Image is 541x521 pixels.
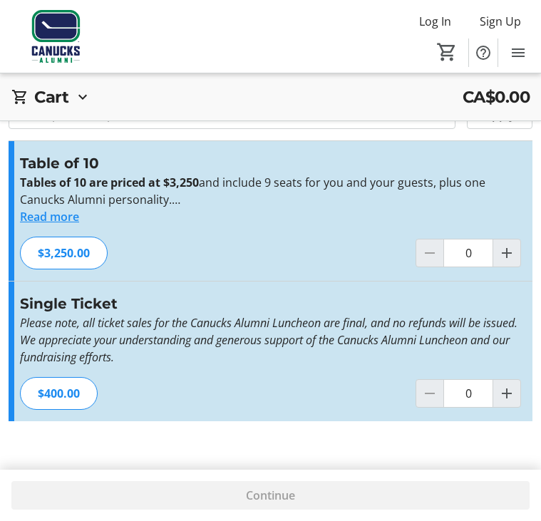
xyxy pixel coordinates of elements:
[468,10,532,33] button: Sign Up
[443,239,493,267] input: Table of 10 Quantity
[434,39,460,65] button: Cart
[20,174,521,208] p: and include 9 seats for you and your guests, plus one Canucks Alumni personality.
[463,85,530,109] span: CA$0.00
[467,100,532,129] button: Apply
[443,379,493,408] input: Single Ticket Quantity
[493,239,520,267] button: Increment by one
[419,13,451,30] span: Log In
[469,38,498,67] button: Help
[20,293,521,314] h3: Single Ticket
[20,377,98,410] div: $400.00
[20,175,199,190] strong: Tables of 10 are priced at $3,250
[20,237,108,269] div: $3,250.00
[504,38,532,67] button: Menu
[34,85,68,109] h2: Cart
[20,315,517,365] em: Please note, all ticket sales for the Canucks Alumni Luncheon are final, and no refunds will be i...
[480,13,521,30] span: Sign Up
[408,10,463,33] button: Log In
[9,10,103,63] img: Vancouver Canucks Alumni Foundation's Logo
[20,208,79,225] button: Read more
[493,380,520,407] button: Increment by one
[20,153,521,174] h3: Table of 10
